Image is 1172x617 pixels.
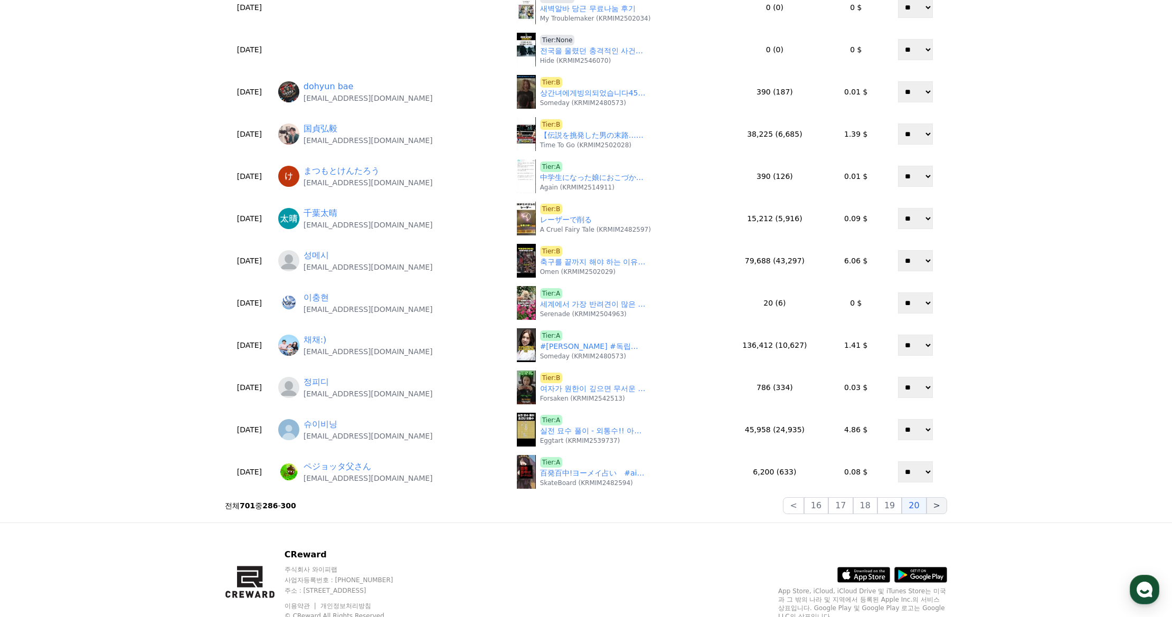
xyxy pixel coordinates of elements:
[304,135,433,146] p: [EMAIL_ADDRESS][DOMAIN_NAME]
[517,286,536,320] img: 세계에서 가장 반려견이 많은 나라 TOP10
[828,497,853,514] button: 17
[540,162,563,172] span: Tier:A
[225,71,274,113] td: [DATE]
[540,373,563,383] a: Tier:B
[225,282,274,324] td: [DATE]
[902,497,926,514] button: 20
[225,451,274,493] td: [DATE]
[517,33,536,67] img: 전국을 울렸던 충격적인 사건#shorts
[278,377,299,398] img: profile_blank.webp
[225,240,274,282] td: [DATE]
[828,240,884,282] td: 6.06 $
[304,249,329,262] a: 성메시
[783,497,804,514] button: <
[304,460,371,473] a: ペジョッタ父さん
[540,183,615,192] p: Again (KRMIM2514911)
[304,334,327,346] a: 채채:)
[304,207,337,220] a: 千葉太晴
[278,124,299,145] img: https://lh3.googleusercontent.com/a/ACg8ocIeB3fKyY6fN0GaUax-T_VWnRXXm1oBEaEwHbwvSvAQlCHff8Lg=s96-c
[721,282,828,324] td: 20 (6)
[225,324,274,366] td: [DATE]
[853,497,877,514] button: 18
[278,166,299,187] img: https://lh3.googleusercontent.com/a/ACg8ocK_SmYW4OsUJGYKOK1WYIksQ_rzvKTd5uQAFklQWa9uXp6Cpw=s96-c
[540,310,627,318] p: Serenade (KRMIM2504963)
[540,268,616,276] p: Omen (KRMIM2502029)
[828,324,884,366] td: 1.41 $
[517,371,536,404] img: 여자가 원한이 깊으면 무서운 이유.. 하지만 #드라마
[304,473,433,483] p: [EMAIL_ADDRESS][DOMAIN_NAME]
[540,394,625,403] p: Forsaken (KRMIM2542513)
[540,257,646,268] a: 축구를 끝까지 해야 하는 이유를 보여준 순간들
[540,225,651,234] p: A Cruel Fairy Tale (KRMIM2482597)
[540,56,611,65] p: Hide (KRMIM2546070)
[225,29,274,71] td: [DATE]
[517,75,536,109] img: 상간녀에게빙의되었습니다45불륜의 끝은 배신과 또 다른 외도
[517,455,536,489] img: 百発百中!ヨーメイ占い #ai #aiart #ショート動画 #混血のカレコレ
[540,415,563,425] a: Tier:A
[225,409,274,451] td: [DATE]
[285,548,470,561] p: CReward
[304,93,433,103] p: [EMAIL_ADDRESS][DOMAIN_NAME]
[540,35,575,45] a: Tier:None
[828,366,884,409] td: 0.03 $
[540,479,633,487] p: SkateBoard (KRMIM2482594)
[828,451,884,493] td: 0.08 $
[278,461,299,482] img: https://lh3.googleusercontent.com/a/ACg8ocJ2vvgpekzxNa5XsBkoOCvveQsQWqAfi65o_TyKuwhIxdZiGUQ=s96-c
[225,500,296,511] p: 전체 중 -
[278,81,299,102] img: https://lh3.googleusercontent.com/a/ACg8ocJpU-J8ThE4LOpCzctQLjKHxnROh5QMkjpuKKqFoZ8M-QwunTs=s96-c
[540,436,620,445] p: Eggtart (KRMIM2539737)
[540,204,563,214] a: Tier:B
[225,197,274,240] td: [DATE]
[540,141,631,149] p: Time To Go (KRMIM2502028)
[240,501,255,510] strong: 701
[136,335,203,361] a: 설정
[540,330,563,341] a: Tier:A
[540,172,646,183] a: 中学生になった娘におこづかい、5000万円は多いですか？ 自慢をするつもりではありませんが娘は私に似て町では[DEMOGRAPHIC_DATA]人で有名です。
[517,244,536,278] img: 축구를 끝까지 해야 하는 이유를 보여준 순간들
[262,501,278,510] strong: 286
[281,501,296,510] strong: 300
[828,113,884,155] td: 1.39 $
[540,119,563,130] a: Tier:B
[304,304,433,315] p: [EMAIL_ADDRESS][DOMAIN_NAME]
[304,346,433,357] p: [EMAIL_ADDRESS][DOMAIN_NAME]
[540,14,651,23] p: My Troublemaker (KRMIM2502034)
[304,220,433,230] p: [EMAIL_ADDRESS][DOMAIN_NAME]
[828,282,884,324] td: 0 $
[927,497,947,514] button: >
[540,288,563,299] a: Tier:A
[517,328,536,362] img: undefined
[721,29,828,71] td: 0 (0)
[225,366,274,409] td: [DATE]
[540,3,636,14] a: 새벽알바 당근 무료나눔 후기
[278,335,299,356] img: http://k.kakaocdn.net/dn/cgNDZ7/btsOLebiU1K/zPoa3GdubonvNBRNBa3xM1/img_640x640.jpg
[304,431,433,441] p: [EMAIL_ADDRESS][DOMAIN_NAME]
[721,197,828,240] td: 15,212 (5,916)
[828,29,884,71] td: 0 $
[540,468,646,479] a: 百発百中!ヨーメイ占い #ai #aiart #ショート動画 #混血のカレコレ
[517,117,536,151] img: 【伝説を挑発した男の末路…レイ・セフォーが怒りの逆襲】#格闘技#ボクシング#キックボクシング#shorts
[540,299,646,310] a: 세계에서 가장 반려견이 많은 나라 TOP10
[804,497,828,514] button: 16
[517,413,536,447] img: 실전 묘수 풀이 - 외통수!! 아~~주 쉽죠잉
[828,409,884,451] td: 4.86 $
[278,292,299,314] img: https://lh3.googleusercontent.com/a/ACg8ocLICQrNHHPcU9z-xYdOfchHlGSiDSzxY3-z9Gp6Z2CVwd5pVKU=s96-c
[517,202,536,235] img: レーザーで削る
[304,165,380,177] a: まつもとけんたろう
[540,246,563,257] span: Tier:B
[304,388,433,399] p: [EMAIL_ADDRESS][DOMAIN_NAME]
[540,99,626,107] p: Someday (KRMIM2480573)
[721,240,828,282] td: 79,688 (43,297)
[304,291,329,304] a: 이충현
[828,155,884,197] td: 0.01 $
[540,130,646,141] a: 【伝説を挑発した男の末路…[PERSON_NAME]の逆襲】#格闘技#ボクシング#キックボクシング#shorts
[304,418,337,431] a: 슈이비닝
[540,45,646,56] a: 전국을 울렸던 충격적인 사건#shorts
[278,250,299,271] img: https://cdn.creward.net/profile/user/profile_blank.webp
[304,262,433,272] p: [EMAIL_ADDRESS][DOMAIN_NAME]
